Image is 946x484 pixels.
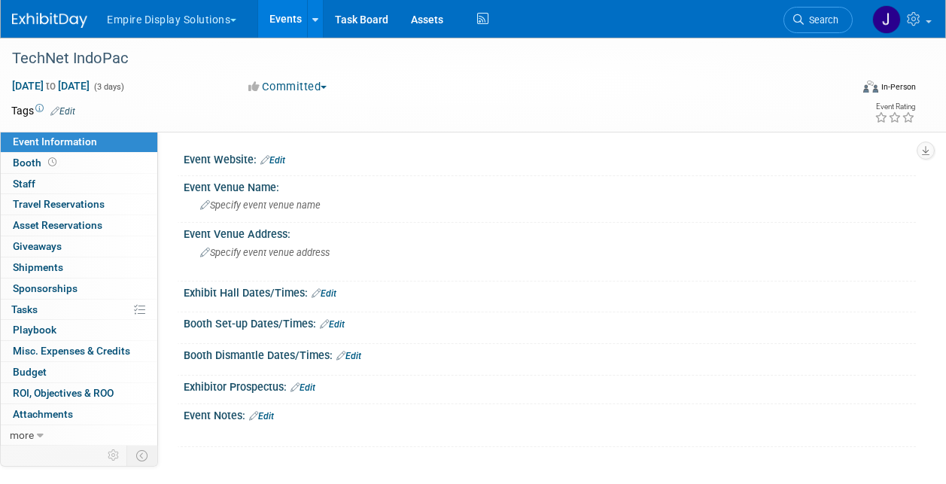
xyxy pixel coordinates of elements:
[1,236,157,257] a: Giveaways
[863,81,878,93] img: Format-Inperson.png
[13,240,62,252] span: Giveaways
[13,135,97,148] span: Event Information
[101,446,127,465] td: Personalize Event Tab Strip
[184,376,916,395] div: Exhibitor Prospectus:
[13,366,47,378] span: Budget
[184,148,916,168] div: Event Website:
[13,345,130,357] span: Misc. Expenses & Credits
[184,176,916,195] div: Event Venue Name:
[243,79,333,95] button: Committed
[7,45,838,72] div: TechNet IndoPac
[783,7,853,33] a: Search
[1,362,157,382] a: Budget
[13,178,35,190] span: Staff
[13,261,63,273] span: Shipments
[13,408,73,420] span: Attachments
[260,155,285,166] a: Edit
[11,303,38,315] span: Tasks
[872,5,901,34] img: Jessica Luyster
[1,174,157,194] a: Staff
[312,288,336,299] a: Edit
[44,80,58,92] span: to
[127,446,158,465] td: Toggle Event Tabs
[1,257,157,278] a: Shipments
[184,282,916,301] div: Exhibit Hall Dates/Times:
[1,194,157,215] a: Travel Reservations
[804,14,838,26] span: Search
[11,103,75,118] td: Tags
[1,425,157,446] a: more
[184,312,916,332] div: Booth Set-up Dates/Times:
[1,300,157,320] a: Tasks
[290,382,315,393] a: Edit
[13,198,105,210] span: Travel Reservations
[50,106,75,117] a: Edit
[184,344,916,364] div: Booth Dismantle Dates/Times:
[12,13,87,28] img: ExhibitDay
[13,282,78,294] span: Sponsorships
[1,279,157,299] a: Sponsorships
[10,429,34,441] span: more
[13,324,56,336] span: Playbook
[881,81,916,93] div: In-Person
[13,219,102,231] span: Asset Reservations
[1,341,157,361] a: Misc. Expenses & Credits
[1,132,157,152] a: Event Information
[1,320,157,340] a: Playbook
[1,383,157,403] a: ROI, Objectives & ROO
[249,411,274,422] a: Edit
[93,82,124,92] span: (3 days)
[184,404,916,424] div: Event Notes:
[184,223,916,242] div: Event Venue Address:
[784,78,916,101] div: Event Format
[1,404,157,425] a: Attachments
[875,103,915,111] div: Event Rating
[13,157,59,169] span: Booth
[200,247,330,258] span: Specify event venue address
[45,157,59,168] span: Booth not reserved yet
[200,199,321,211] span: Specify event venue name
[336,351,361,361] a: Edit
[11,79,90,93] span: [DATE] [DATE]
[1,215,157,236] a: Asset Reservations
[13,387,114,399] span: ROI, Objectives & ROO
[1,153,157,173] a: Booth
[320,319,345,330] a: Edit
